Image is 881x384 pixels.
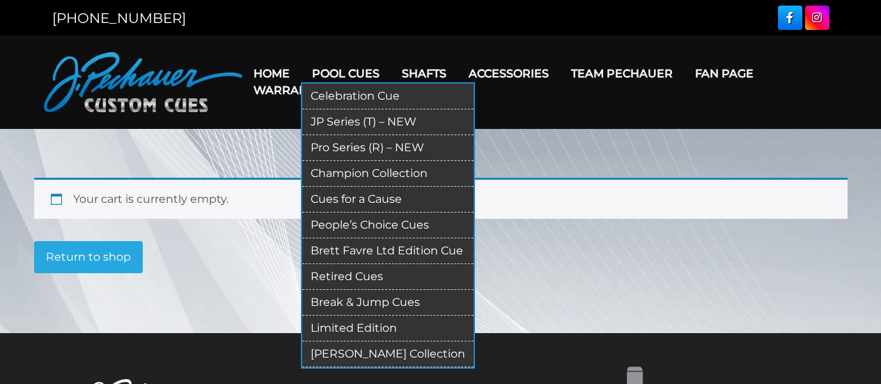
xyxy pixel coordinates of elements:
[302,187,474,213] a: Cues for a Cause
[34,241,143,273] a: Return to shop
[302,316,474,341] a: Limited Edition
[34,178,848,219] div: Your cart is currently empty.
[44,52,242,112] img: Pechauer Custom Cues
[684,56,765,91] a: Fan Page
[302,109,474,135] a: JP Series (T) – NEW
[242,72,332,108] a: Warranty
[302,290,474,316] a: Break & Jump Cues
[391,56,458,91] a: Shafts
[302,238,474,264] a: Brett Favre Ltd Edition Cue
[302,135,474,161] a: Pro Series (R) – NEW
[242,56,301,91] a: Home
[302,341,474,367] a: [PERSON_NAME] Collection
[302,264,474,290] a: Retired Cues
[302,84,474,109] a: Celebration Cue
[458,56,560,91] a: Accessories
[560,56,684,91] a: Team Pechauer
[302,161,474,187] a: Champion Collection
[332,72,385,108] a: Cart
[52,10,186,26] a: [PHONE_NUMBER]
[301,56,391,91] a: Pool Cues
[302,213,474,238] a: People’s Choice Cues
